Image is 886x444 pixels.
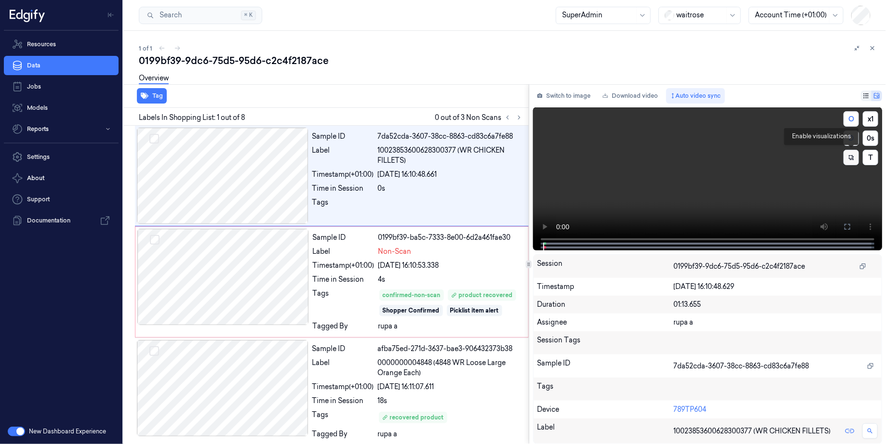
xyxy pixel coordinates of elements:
[378,396,523,406] div: 18s
[378,261,523,271] div: [DATE] 16:10:53.338
[4,211,119,230] a: Documentation
[312,131,374,142] div: Sample ID
[378,321,523,331] div: rupa a
[378,170,523,180] div: [DATE] 16:10:48.661
[312,429,374,439] div: Tagged By
[149,134,159,144] button: Select row
[378,274,523,285] div: 4s
[863,111,878,127] button: x1
[666,88,725,104] button: Auto video sync
[312,382,374,392] div: Timestamp (+01:00)
[313,321,375,331] div: Tagged By
[312,197,374,213] div: Tags
[863,150,878,165] button: T
[150,235,160,245] button: Select row
[673,261,805,272] span: 0199bf39-9dc6-75d5-95d6-c2c4f2187ace
[451,291,513,300] div: product recovered
[312,183,374,194] div: Time in Session
[4,119,119,139] button: Reports
[313,233,375,243] div: Sample ID
[4,190,119,209] a: Support
[378,145,523,166] span: 10023853600628300377 (WR CHICKEN FILLETS)
[673,282,878,292] div: [DATE] 16:10:48.629
[537,282,674,292] div: Timestamp
[673,361,809,371] span: 7da52cda-3607-38cc-8863-cd83c6a7fe88
[313,288,375,317] div: Tags
[312,396,374,406] div: Time in Session
[537,335,674,351] div: Session Tags
[139,54,878,67] div: 0199bf39-9dc6-75d5-95d6-c2c4f2187ace
[378,131,523,142] div: 7da52cda-3607-38cc-8863-cd83c6a7fe88
[673,317,878,327] div: rupa a
[139,44,152,52] span: 1 of 1
[139,7,262,24] button: Search⌘K
[378,429,523,439] div: rupa a
[137,88,167,104] button: Tag
[4,147,119,167] a: Settings
[435,112,525,123] span: 0 out of 3 Non Scans
[139,73,169,84] a: Overview
[313,274,375,285] div: Time in Session
[378,344,523,354] div: afba75ed-271d-3637-bae3-906432373b38
[149,346,159,356] button: Select row
[533,88,595,104] button: Switch to image
[673,300,878,310] div: 01:13.655
[313,261,375,271] div: Timestamp (+01:00)
[844,111,859,127] button: O
[537,422,674,440] div: Label
[673,405,706,414] a: 789TP604
[863,131,878,146] button: 0s
[313,247,375,257] div: Label
[844,131,859,146] button: D
[537,259,674,274] div: Session
[378,183,523,194] div: 0s
[537,300,674,310] div: Duration
[378,382,523,392] div: [DATE] 16:11:07.611
[4,56,119,75] a: Data
[4,169,119,188] button: About
[537,358,674,374] div: Sample ID
[599,88,662,104] a: Download video
[378,247,412,257] span: Non-Scan
[378,233,523,243] div: 0199bf39-ba5c-7333-8e00-6d2a461fae30
[312,170,374,180] div: Timestamp (+01:00)
[382,413,444,422] div: recovered product
[537,317,674,327] div: Assignee
[383,306,440,315] div: Shopper Confirmed
[312,358,374,378] div: Label
[312,344,374,354] div: Sample ID
[4,77,119,96] a: Jobs
[139,113,245,123] span: Labels In Shopping List: 1 out of 8
[156,10,182,20] span: Search
[312,410,374,425] div: Tags
[383,291,441,300] div: confirmed-non-scan
[450,306,499,315] div: Picklist item alert
[312,145,374,166] div: Label
[4,98,119,118] a: Models
[103,7,119,23] button: Toggle Navigation
[4,35,119,54] a: Resources
[673,426,831,436] span: 10023853600628300377 (WR CHICKEN FILLETS)
[537,381,674,397] div: Tags
[537,405,674,415] div: Device
[378,358,523,378] span: 0000000004848 (4848 WR Loose Large Orange Each)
